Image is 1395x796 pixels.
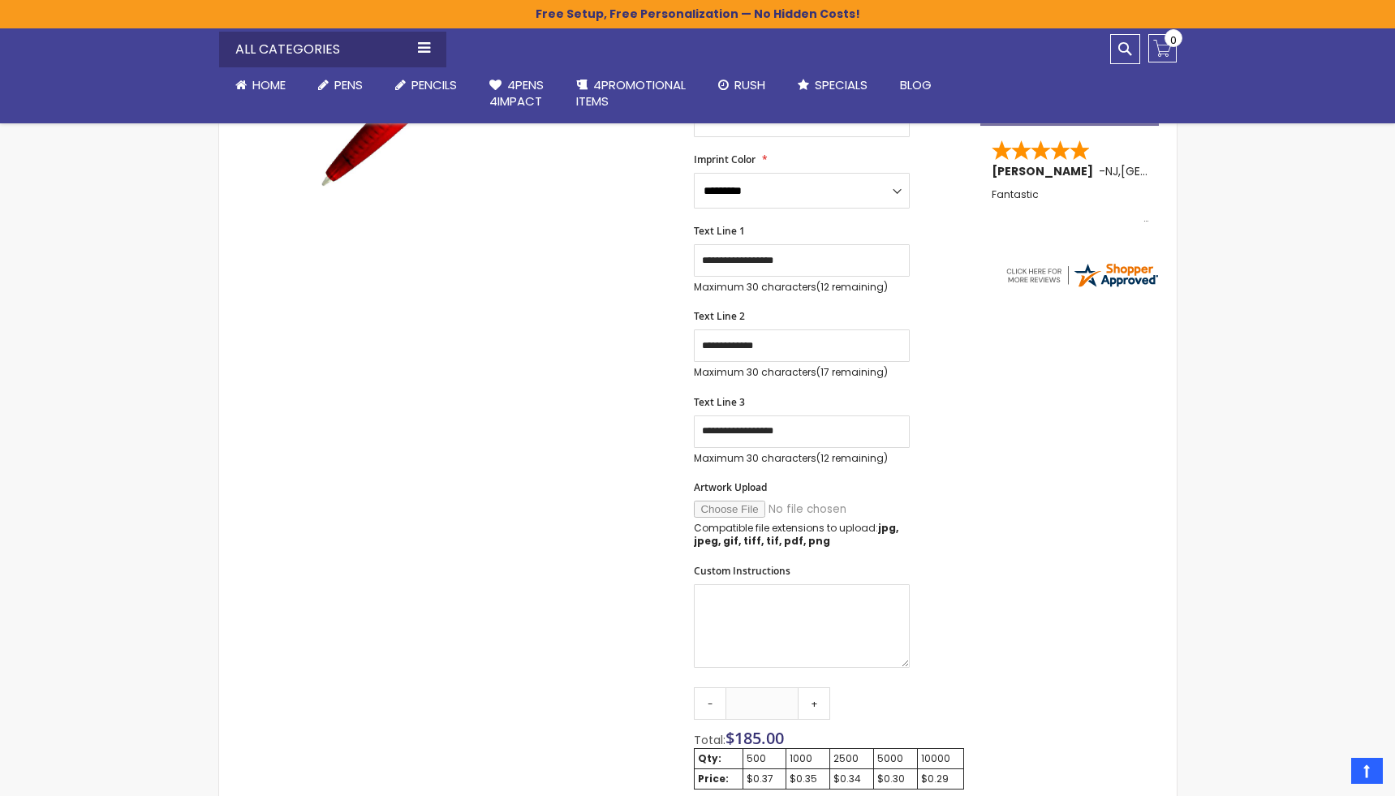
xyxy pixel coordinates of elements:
[833,772,870,785] div: $0.34
[694,395,745,409] span: Text Line 3
[747,772,782,785] div: $0.37
[698,772,729,785] strong: Price:
[1004,279,1160,293] a: 4pens.com certificate URL
[816,365,888,379] span: (17 remaining)
[576,76,686,110] span: 4PROMOTIONAL ITEMS
[560,67,702,120] a: 4PROMOTIONALITEMS
[1105,163,1118,179] span: NJ
[992,189,1149,224] div: Fantastic
[411,76,457,93] span: Pencils
[816,451,888,465] span: (12 remaining)
[734,76,765,93] span: Rush
[900,76,932,93] span: Blog
[877,772,914,785] div: $0.30
[833,752,870,765] div: 2500
[694,521,898,548] strong: jpg, jpeg, gif, tiff, tif, pdf, png
[1004,260,1160,290] img: 4pens.com widget logo
[1099,163,1240,179] span: - ,
[219,32,446,67] div: All Categories
[921,772,960,785] div: $0.29
[790,772,826,785] div: $0.35
[992,163,1099,179] span: [PERSON_NAME]
[877,752,914,765] div: 5000
[694,366,910,379] p: Maximum 30 characters
[725,727,784,749] span: $
[694,153,756,166] span: Imprint Color
[473,67,560,120] a: 4Pens4impact
[694,687,726,720] a: -
[694,732,725,748] span: Total:
[816,280,888,294] span: (12 remaining)
[252,76,286,93] span: Home
[1121,163,1240,179] span: [GEOGRAPHIC_DATA]
[694,281,910,294] p: Maximum 30 characters
[698,751,721,765] strong: Qty:
[1148,34,1177,62] a: 0
[921,752,960,765] div: 10000
[1170,32,1177,48] span: 0
[489,76,544,110] span: 4Pens 4impact
[694,224,745,238] span: Text Line 1
[302,67,379,103] a: Pens
[219,67,302,103] a: Home
[702,67,781,103] a: Rush
[884,67,948,103] a: Blog
[694,480,767,494] span: Artwork Upload
[798,687,830,720] a: +
[694,564,790,578] span: Custom Instructions
[734,727,784,749] span: 185.00
[334,76,363,93] span: Pens
[694,522,910,548] p: Compatible file extensions to upload:
[781,67,884,103] a: Specials
[747,752,782,765] div: 500
[815,76,868,93] span: Specials
[379,67,473,103] a: Pencils
[694,452,910,465] p: Maximum 30 characters
[790,752,826,765] div: 1000
[694,309,745,323] span: Text Line 2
